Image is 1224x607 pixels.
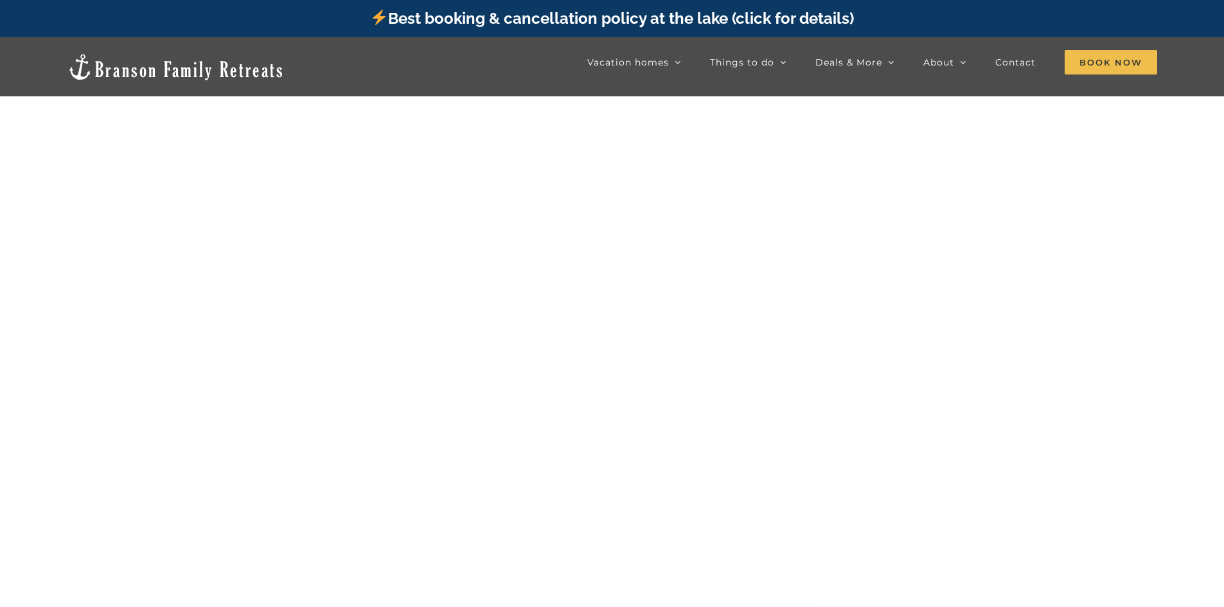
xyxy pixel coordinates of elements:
b: BOOK YOUR RETREAT [441,322,783,432]
img: Branson Family Retreats Logo [67,53,285,82]
a: About [923,49,966,75]
a: Things to do [710,49,786,75]
a: Vacation homes [587,49,681,75]
span: Deals & More [815,58,882,67]
img: ⚡️ [371,10,387,25]
span: Things to do [710,58,774,67]
a: Contact [995,49,1036,75]
a: Best booking & cancellation policy at the lake (click for details) [370,9,853,28]
span: Contact [995,58,1036,67]
span: About [923,58,954,67]
a: Book Now [1065,49,1157,75]
span: Vacation homes [587,58,669,67]
span: Book Now [1065,50,1157,75]
a: Deals & More [815,49,894,75]
nav: Main Menu [587,49,1157,75]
